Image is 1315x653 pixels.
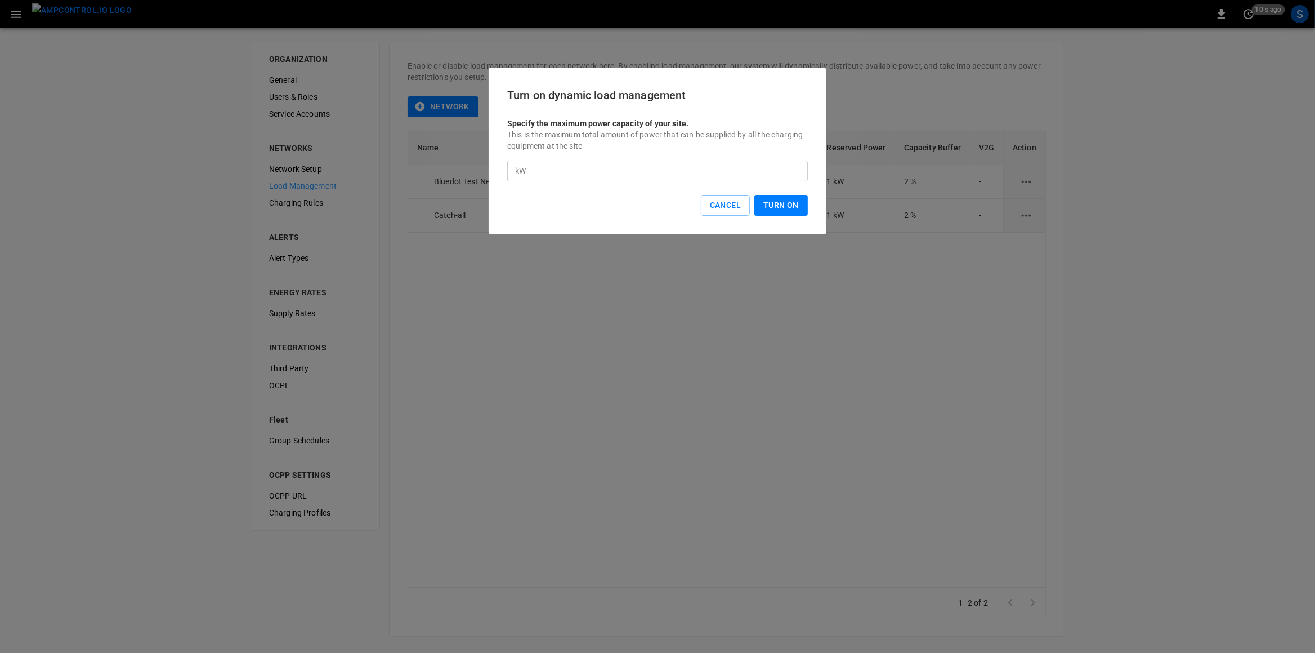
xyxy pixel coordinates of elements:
p: kW [515,165,526,177]
button: Turn On [754,195,808,216]
p: Specify the maximum power capacity of your site. [507,104,808,129]
h6: Turn on dynamic load management [507,86,808,104]
p: This is the maximum total amount of power that can be supplied by all the charging equipment at t... [507,129,808,161]
button: Cancel [701,195,750,216]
